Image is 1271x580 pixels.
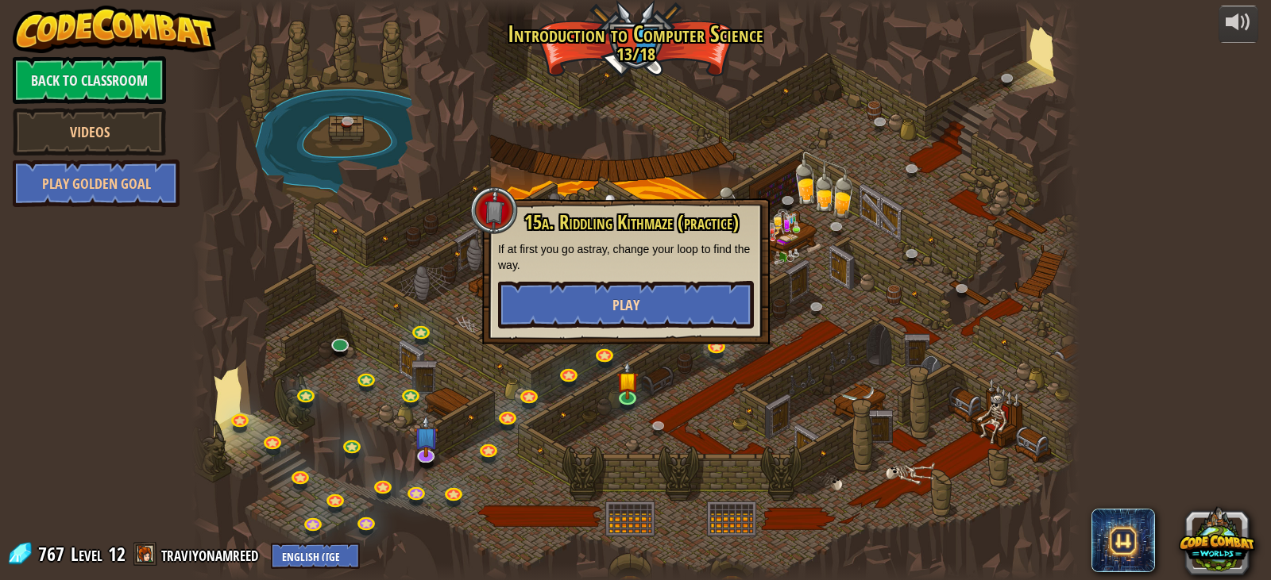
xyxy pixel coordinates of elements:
img: CodeCombat - Learn how to code by playing a game [13,6,216,53]
img: level-banner-started.png [616,361,639,399]
a: traviyonamreed [161,541,263,567]
p: If at first you go astray, change your loop to find the way. [498,241,754,273]
button: Adjust volume [1219,6,1258,43]
a: Play Golden Goal [13,159,180,207]
a: Videos [13,108,166,156]
span: Play [612,295,639,315]
span: Level [71,541,102,567]
span: 767 [38,541,69,567]
img: level-banner-unstarted-subscriber.png [414,416,438,459]
span: 12 [108,541,126,567]
a: Back to Classroom [13,56,166,104]
button: Play [498,281,754,328]
span: 15a. Riddling Kithmaze (practice) [524,209,739,236]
